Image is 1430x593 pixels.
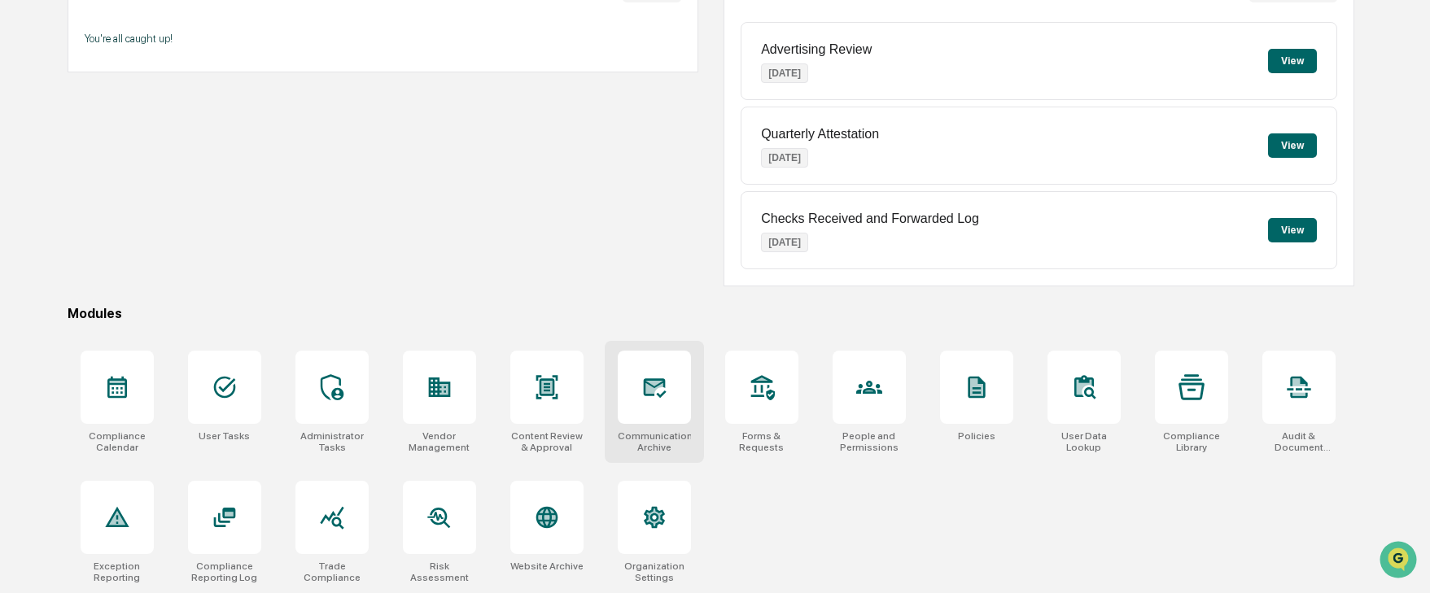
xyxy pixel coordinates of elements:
[1262,430,1336,453] div: Audit & Document Logs
[761,63,808,83] p: [DATE]
[16,207,29,220] div: 🖐️
[16,238,29,251] div: 🔎
[1268,133,1317,158] button: View
[833,430,906,453] div: People and Permissions
[115,275,197,288] a: Powered byPylon
[761,148,808,168] p: [DATE]
[85,33,681,45] p: You're all caught up!
[761,233,808,252] p: [DATE]
[761,42,872,57] p: Advertising Review
[761,211,979,226] p: Checks Received and Forwarded Log
[618,430,691,453] div: Communications Archive
[188,560,261,583] div: Compliance Reporting Log
[55,141,206,154] div: We're available if you need us!
[295,560,369,583] div: Trade Compliance
[81,560,154,583] div: Exception Reporting
[68,306,1354,321] div: Modules
[725,430,798,453] div: Forms & Requests
[761,127,879,142] p: Quarterly Attestation
[510,430,584,453] div: Content Review & Approval
[10,229,109,259] a: 🔎Data Lookup
[958,430,995,442] div: Policies
[199,430,250,442] div: User Tasks
[1047,430,1121,453] div: User Data Lookup
[277,129,296,149] button: Start new chat
[16,124,46,154] img: 1746055101610-c473b297-6a78-478c-a979-82029cc54cd1
[403,430,476,453] div: Vendor Management
[112,198,208,228] a: 🗄️Attestations
[1378,539,1422,583] iframe: Open customer support
[55,124,267,141] div: Start new chat
[403,560,476,583] div: Risk Assessment
[118,207,131,220] div: 🗄️
[1155,430,1228,453] div: Compliance Library
[295,430,369,453] div: Administrator Tasks
[10,198,112,228] a: 🖐️Preclearance
[1268,49,1317,73] button: View
[33,205,105,221] span: Preclearance
[1268,218,1317,242] button: View
[510,560,584,572] div: Website Archive
[134,205,202,221] span: Attestations
[618,560,691,583] div: Organization Settings
[162,276,197,288] span: Pylon
[16,34,296,60] p: How can we help?
[33,236,103,252] span: Data Lookup
[81,430,154,453] div: Compliance Calendar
